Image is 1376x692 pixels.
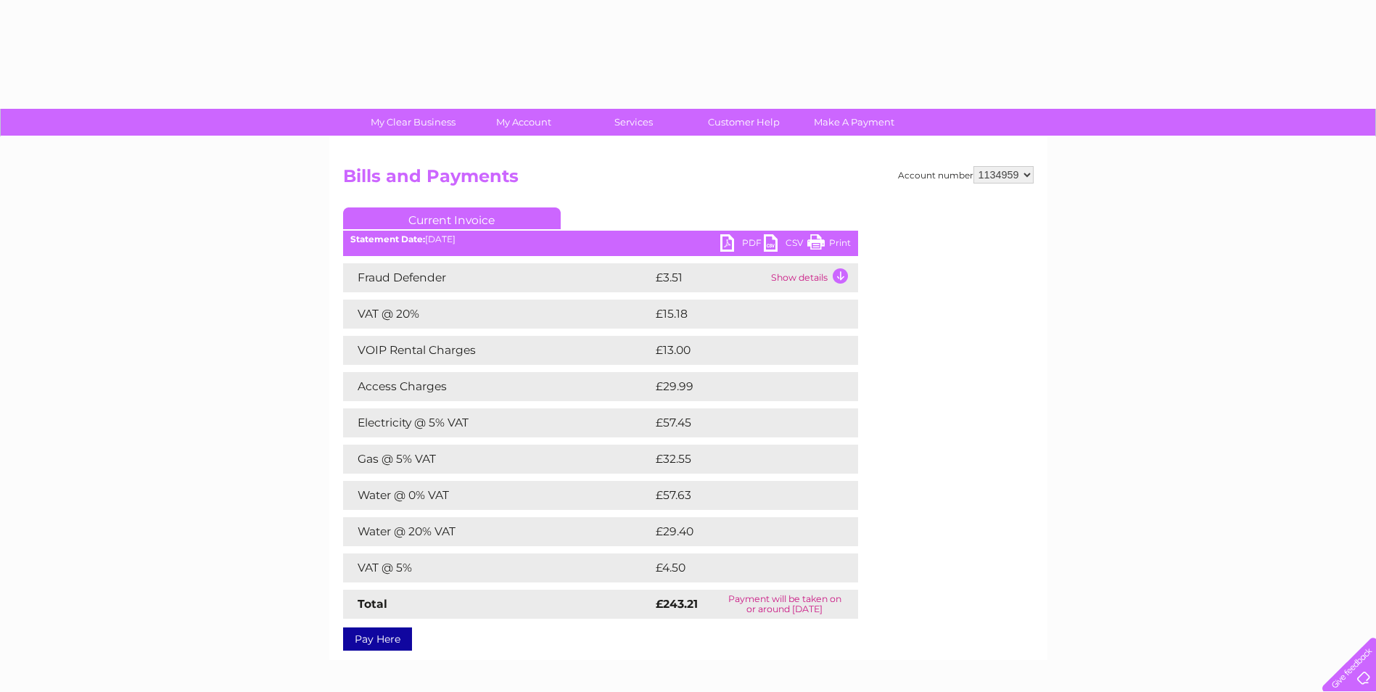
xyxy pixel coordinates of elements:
[358,597,387,611] strong: Total
[652,408,828,437] td: £57.45
[652,481,828,510] td: £57.63
[794,109,914,136] a: Make A Payment
[343,234,858,244] div: [DATE]
[652,336,828,365] td: £13.00
[350,234,425,244] b: Statement Date:
[343,336,652,365] td: VOIP Rental Charges
[684,109,804,136] a: Customer Help
[574,109,693,136] a: Services
[343,517,652,546] td: Water @ 20% VAT
[767,263,858,292] td: Show details
[343,445,652,474] td: Gas @ 5% VAT
[652,263,767,292] td: £3.51
[652,553,824,582] td: £4.50
[353,109,473,136] a: My Clear Business
[343,207,561,229] a: Current Invoice
[343,481,652,510] td: Water @ 0% VAT
[464,109,583,136] a: My Account
[343,372,652,401] td: Access Charges
[652,445,828,474] td: £32.55
[343,627,412,651] a: Pay Here
[807,234,851,255] a: Print
[343,300,652,329] td: VAT @ 20%
[343,553,652,582] td: VAT @ 5%
[652,300,826,329] td: £15.18
[343,408,652,437] td: Electricity @ 5% VAT
[343,263,652,292] td: Fraud Defender
[712,590,857,619] td: Payment will be taken on or around [DATE]
[720,234,764,255] a: PDF
[652,517,830,546] td: £29.40
[652,372,830,401] td: £29.99
[343,166,1034,194] h2: Bills and Payments
[764,234,807,255] a: CSV
[656,597,698,611] strong: £243.21
[898,166,1034,184] div: Account number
